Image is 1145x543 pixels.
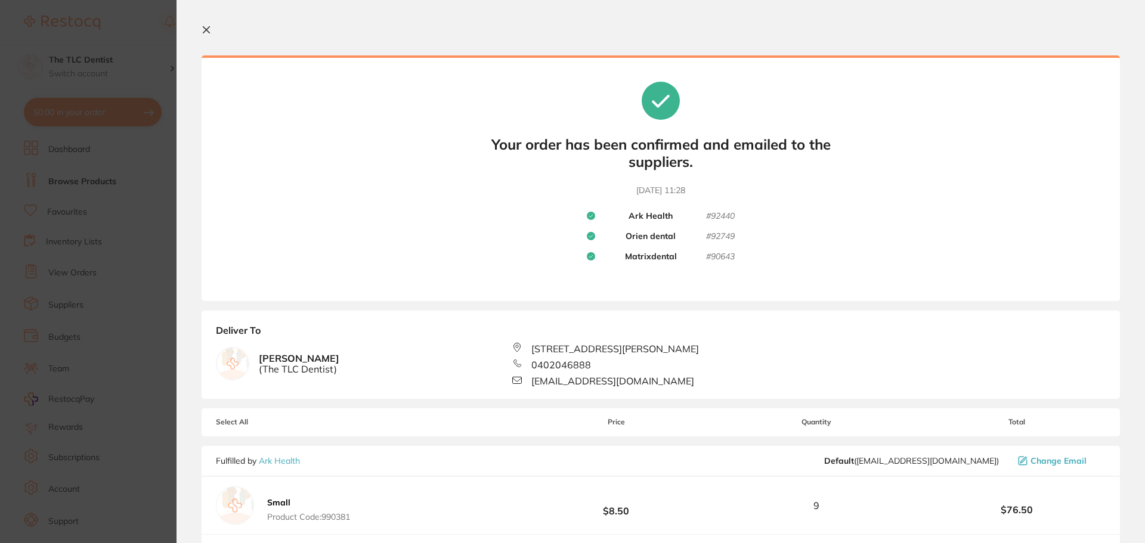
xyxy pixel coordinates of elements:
[531,359,591,370] span: 0402046888
[626,231,676,242] b: Orien dental
[267,497,290,508] b: Small
[928,418,1106,426] span: Total
[1014,455,1106,466] button: Change Email
[629,211,673,222] b: Ark Health
[216,418,335,426] span: Select All
[706,252,735,262] small: # 90643
[267,512,350,522] span: Product Code: 990381
[527,495,705,517] b: $8.50
[813,500,819,511] span: 9
[824,455,854,466] b: Default
[264,497,354,522] button: Small Product Code:990381
[259,353,339,375] b: [PERSON_NAME]
[928,504,1106,515] b: $76.50
[625,252,677,262] b: Matrixdental
[482,136,840,170] b: Your order has been confirmed and emailed to the suppliers.
[1030,456,1087,466] span: Change Email
[259,455,300,466] a: Ark Health
[216,325,1106,343] b: Deliver To
[216,347,249,380] img: empty.jpg
[636,185,685,197] time: [DATE] 11:28
[824,456,999,466] span: cch@arkhealth.com.au
[706,231,735,242] small: # 92749
[216,486,254,525] img: empty.jpg
[527,418,705,426] span: Price
[706,211,735,222] small: # 92440
[705,418,928,426] span: Quantity
[216,456,300,466] p: Fulfilled by
[531,343,699,354] span: [STREET_ADDRESS][PERSON_NAME]
[531,376,694,386] span: [EMAIL_ADDRESS][DOMAIN_NAME]
[259,364,339,374] span: ( The TLC Dentist )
